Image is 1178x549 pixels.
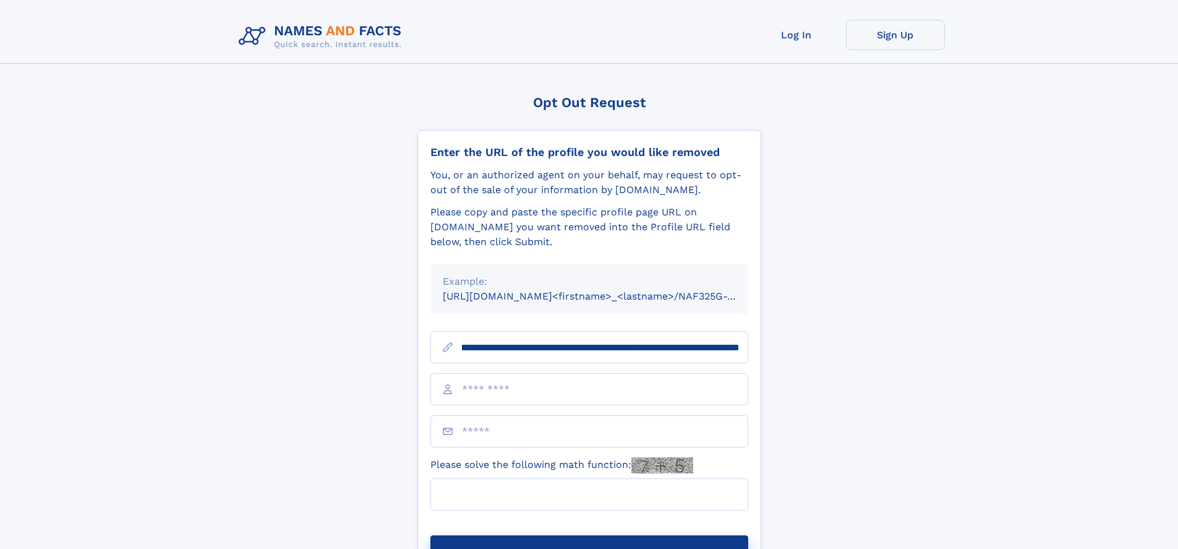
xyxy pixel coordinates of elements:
[417,95,761,110] div: Opt Out Request
[747,20,846,50] a: Log In
[430,205,748,249] div: Please copy and paste the specific profile page URL on [DOMAIN_NAME] you want removed into the Pr...
[430,457,693,473] label: Please solve the following math function:
[846,20,945,50] a: Sign Up
[443,290,772,302] small: [URL][DOMAIN_NAME]<firstname>_<lastname>/NAF325G-xxxxxxxx
[430,168,748,197] div: You, or an authorized agent on your behalf, may request to opt-out of the sale of your informatio...
[443,274,736,289] div: Example:
[430,145,748,159] div: Enter the URL of the profile you would like removed
[234,20,412,53] img: Logo Names and Facts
